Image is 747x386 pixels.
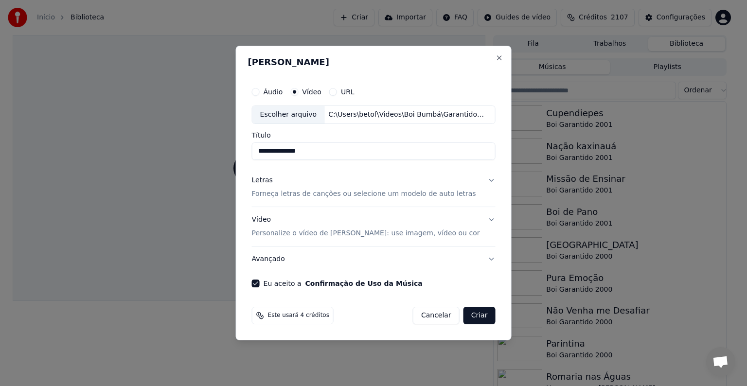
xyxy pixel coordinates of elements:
[302,88,321,95] label: Vídeo
[252,189,476,199] p: Forneça letras de canções ou selecione um modelo de auto letras
[252,207,496,246] button: VídeoPersonalize o vídeo de [PERSON_NAME]: use imagem, vídeo ou cor
[341,88,355,95] label: URL
[324,110,490,120] div: C:\Users\betof\Videos\Boi Bumbá\Garantido 2001\Volume 01\Nações Extintas - Garantido 2001 - Vol 1...
[305,280,423,287] button: Eu aceito a
[252,106,325,123] div: Escolher arquivo
[252,132,496,139] label: Título
[463,307,496,324] button: Criar
[264,280,423,287] label: Eu aceito a
[252,168,496,207] button: LetrasForneça letras de canções ou selecione um modelo de auto letras
[252,228,480,238] p: Personalize o vídeo de [PERSON_NAME]: use imagem, vídeo ou cor
[413,307,460,324] button: Cancelar
[252,246,496,272] button: Avançado
[268,312,329,319] span: Este usará 4 créditos
[252,175,273,185] div: Letras
[264,88,283,95] label: Áudio
[248,58,499,67] h2: [PERSON_NAME]
[252,215,480,238] div: Vídeo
